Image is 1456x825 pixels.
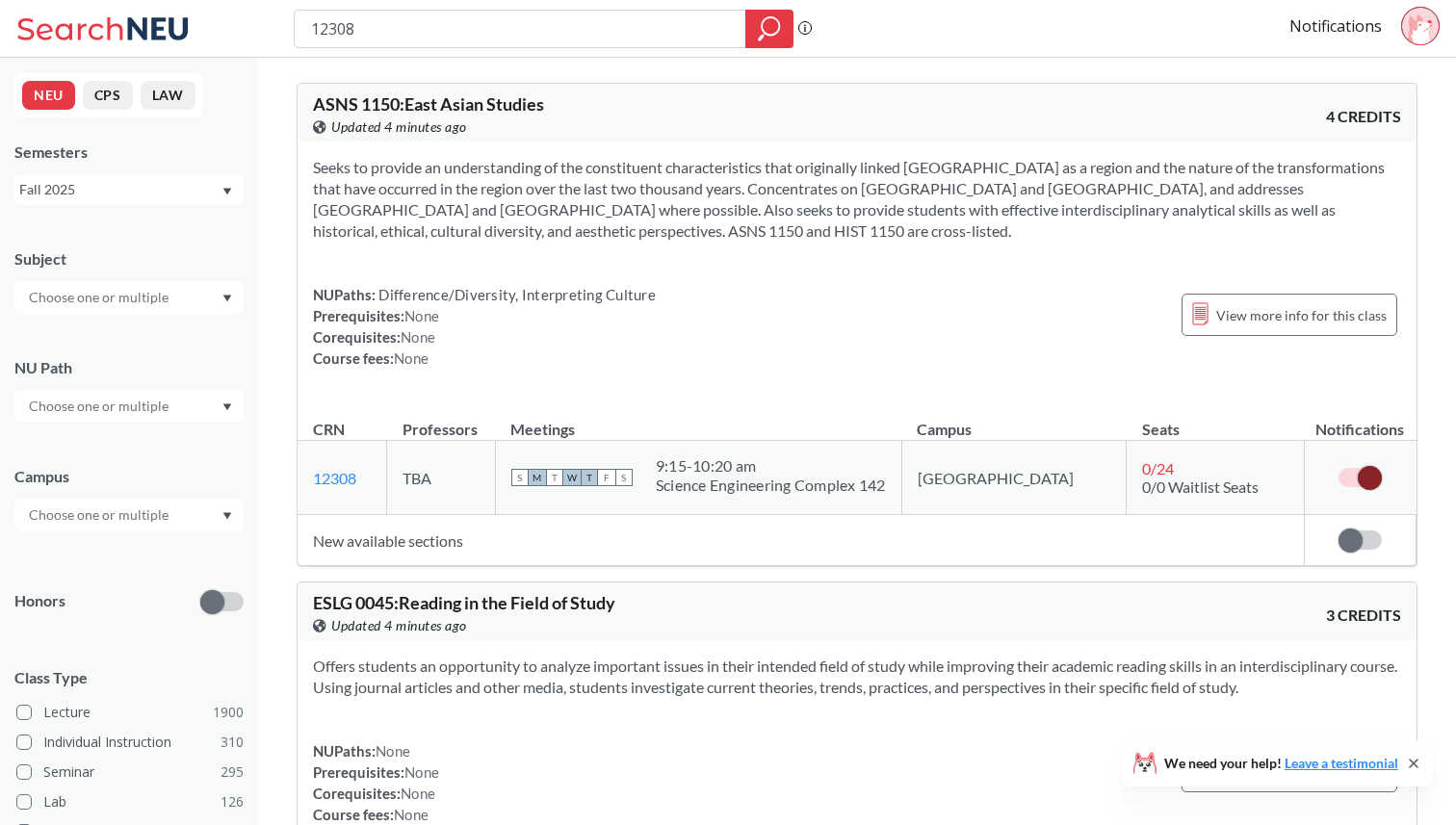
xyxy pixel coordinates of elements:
span: We need your help! [1164,757,1398,770]
svg: Dropdown arrow [222,188,232,195]
div: Dropdown arrow [14,281,244,314]
span: Difference/Diversity, Interpreting Culture [376,286,656,303]
section: Seeks to provide an understanding of the constituent characteristics that originally linked [GEOG... [313,157,1401,242]
td: New available sections [298,515,1304,566]
span: None [394,806,429,823]
div: Science Engineering Complex 142 [656,476,886,495]
span: 0/0 Waitlist Seats [1142,477,1259,496]
button: NEU [22,81,75,110]
p: Honors [14,590,65,612]
div: magnifying glass [745,10,793,48]
span: T [546,469,563,486]
a: Notifications [1289,15,1382,37]
span: 126 [221,791,244,812]
span: S [615,469,633,486]
span: View more info for this class [1216,303,1387,327]
span: 295 [221,761,244,783]
a: 12308 [313,469,356,487]
span: 3 CREDITS [1326,605,1401,626]
svg: magnifying glass [758,15,781,42]
svg: Dropdown arrow [222,512,232,520]
div: Campus [14,466,244,487]
td: [GEOGRAPHIC_DATA] [901,441,1127,515]
label: Lecture [16,700,244,725]
span: None [401,328,435,346]
div: Dropdown arrow [14,390,244,423]
th: Campus [901,400,1127,441]
label: Lab [16,789,244,814]
span: None [404,763,439,781]
span: None [376,742,410,760]
div: CRN [313,419,345,440]
span: None [404,307,439,324]
button: CPS [83,81,133,110]
span: F [598,469,615,486]
input: Choose one or multiple [19,503,181,527]
div: Subject [14,248,244,270]
td: TBA [387,441,496,515]
span: W [563,469,581,486]
svg: Dropdown arrow [222,403,232,411]
span: Updated 4 minutes ago [331,116,467,138]
span: Class Type [14,667,244,688]
th: Notifications [1304,400,1416,441]
label: Seminar [16,760,244,785]
input: Choose one or multiple [19,395,181,418]
section: Offers students an opportunity to analyze important issues in their intended field of study while... [313,656,1401,698]
svg: Dropdown arrow [222,295,232,302]
span: 0 / 24 [1142,459,1174,477]
div: NUPaths: Prerequisites: Corequisites: Course fees: [313,284,656,369]
th: Meetings [495,400,901,441]
span: T [581,469,598,486]
a: Leave a testimonial [1285,755,1398,771]
div: Dropdown arrow [14,499,244,531]
div: Fall 2025 [19,179,221,200]
div: NU Path [14,357,244,378]
th: Professors [387,400,496,441]
span: 4 CREDITS [1326,106,1401,127]
span: 1900 [213,702,244,723]
div: Fall 2025Dropdown arrow [14,174,244,205]
label: Individual Instruction [16,730,244,755]
span: None [394,349,429,367]
span: M [529,469,546,486]
span: ESLG 0045 : Reading in the Field of Study [313,592,615,613]
span: None [401,785,435,802]
div: NUPaths: Prerequisites: Corequisites: Course fees: [313,740,439,825]
div: Semesters [14,142,244,163]
th: Seats [1127,400,1305,441]
span: Updated 4 minutes ago [331,615,467,636]
input: Choose one or multiple [19,286,181,309]
button: LAW [141,81,195,110]
div: 9:15 - 10:20 am [656,456,886,476]
span: S [511,469,529,486]
input: Class, professor, course number, "phrase" [309,13,732,45]
span: 310 [221,732,244,753]
span: ASNS 1150 : East Asian Studies [313,93,544,115]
